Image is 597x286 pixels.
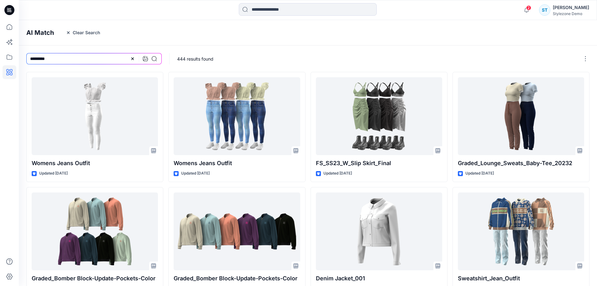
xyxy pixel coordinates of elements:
[26,29,54,36] h4: AI Match
[316,77,442,155] a: FS_SS23_W_Slip Skirt_Final
[174,159,300,168] p: Womens Jeans Outfit
[316,274,442,283] p: Denim Jacket_001
[526,5,531,10] span: 2
[553,4,589,11] div: [PERSON_NAME]
[458,274,584,283] p: Sweatshirt_Jean_Outfit
[539,4,550,16] div: ST
[177,56,213,62] p: 444 results found
[32,77,158,155] a: Womens Jeans Outfit
[458,77,584,155] a: Graded_Lounge_Sweats_Baby-Tee_20232
[458,192,584,270] a: Sweatshirt_Jean_Outfit
[465,170,494,177] p: Updated [DATE]
[39,170,68,177] p: Updated [DATE]
[174,274,300,283] p: Graded_Bomber Block-Update-Pockets-Color
[181,170,210,177] p: Updated [DATE]
[458,159,584,168] p: Graded_Lounge_Sweats_Baby-Tee_20232
[32,159,158,168] p: Womens Jeans Outfit
[32,192,158,270] a: Graded_Bomber Block-Update-Pockets-Color
[62,28,104,38] button: Clear Search
[323,170,352,177] p: Updated [DATE]
[174,77,300,155] a: Womens Jeans Outfit
[316,159,442,168] p: FS_SS23_W_Slip Skirt_Final
[553,11,589,16] div: Stylezone Demo
[174,192,300,270] a: Graded_Bomber Block-Update-Pockets-Color
[32,274,158,283] p: Graded_Bomber Block-Update-Pockets-Color
[316,192,442,270] a: Denim Jacket_001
